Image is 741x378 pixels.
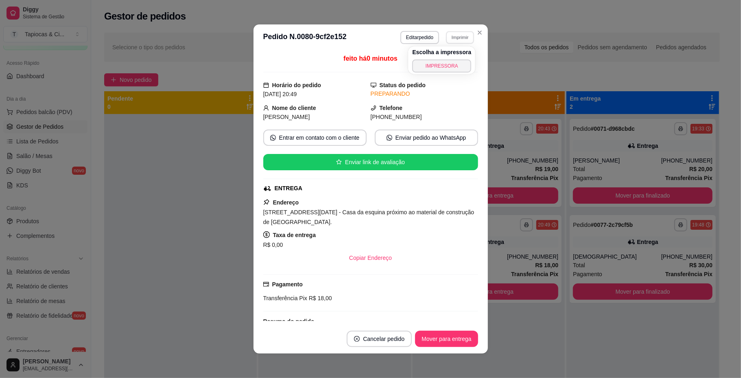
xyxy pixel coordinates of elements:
[263,82,269,88] span: calendar
[336,159,342,165] span: star
[263,295,307,301] span: Transferência Pix
[387,135,392,141] span: whats-app
[343,250,398,266] button: Copiar Endereço
[415,331,478,347] button: Mover para entrega
[412,48,471,56] h4: Escolha a impressora
[263,91,297,97] span: [DATE] 20:49
[272,82,321,88] strong: Horário do pedido
[275,184,302,193] div: ENTREGA
[270,135,276,141] span: whats-app
[263,318,315,325] strong: Resumo do pedido
[263,242,283,248] span: R$ 0,00
[263,154,478,170] button: starEnviar link de avaliação
[263,130,367,146] button: whats-appEntrar em contato com o cliente
[263,209,474,225] span: [STREET_ADDRESS][DATE] - Casa da esquina próximo ao material de construção de [GEOGRAPHIC_DATA].
[412,59,471,73] button: IMPRESSORA
[371,82,376,88] span: desktop
[371,114,422,120] span: [PHONE_NUMBER]
[380,82,426,88] strong: Status do pedido
[343,55,397,62] span: feito há 0 minutos
[400,31,439,44] button: Editarpedido
[446,31,474,44] button: Imprimir
[371,90,478,98] div: PREPARANDO
[263,231,270,238] span: dollar
[263,281,269,287] span: credit-card
[307,295,332,301] span: R$ 18,00
[354,336,360,342] span: close-circle
[347,331,412,347] button: close-circleCancelar pedido
[380,105,403,111] strong: Telefone
[375,130,478,146] button: whats-appEnviar pedido ao WhatsApp
[263,31,347,44] h3: Pedido N. 0080-9cf2e152
[272,105,316,111] strong: Nome do cliente
[273,232,316,238] strong: Taxa de entrega
[473,26,486,39] button: Close
[263,105,269,111] span: user
[273,199,299,206] strong: Endereço
[263,199,270,205] span: pushpin
[263,114,310,120] span: [PERSON_NAME]
[371,105,376,111] span: phone
[272,281,303,288] strong: Pagamento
